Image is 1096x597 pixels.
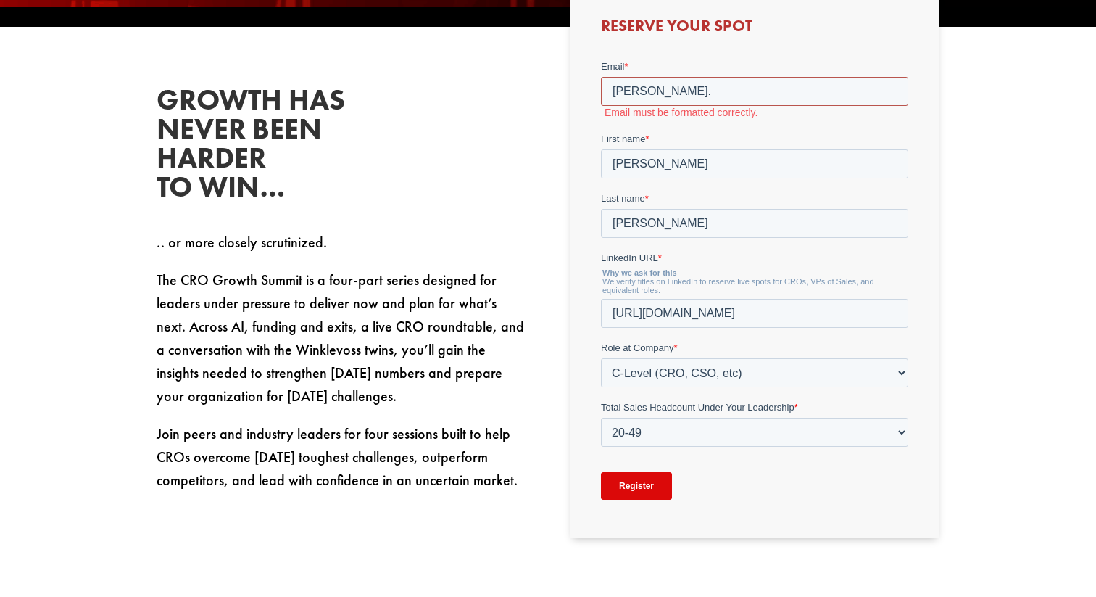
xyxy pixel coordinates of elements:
[601,59,908,514] iframe: Form 0
[157,271,524,405] span: The CRO Growth Summit is a four-part series designed for leaders under pressure to deliver now an...
[157,233,327,252] span: .. or more closely scrutinized.
[157,86,374,209] h2: Growth has never been harder to win…
[157,424,518,490] span: Join peers and industry leaders for four sessions built to help CROs overcome [DATE] toughest cha...
[601,18,908,41] h3: Reserve Your Spot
